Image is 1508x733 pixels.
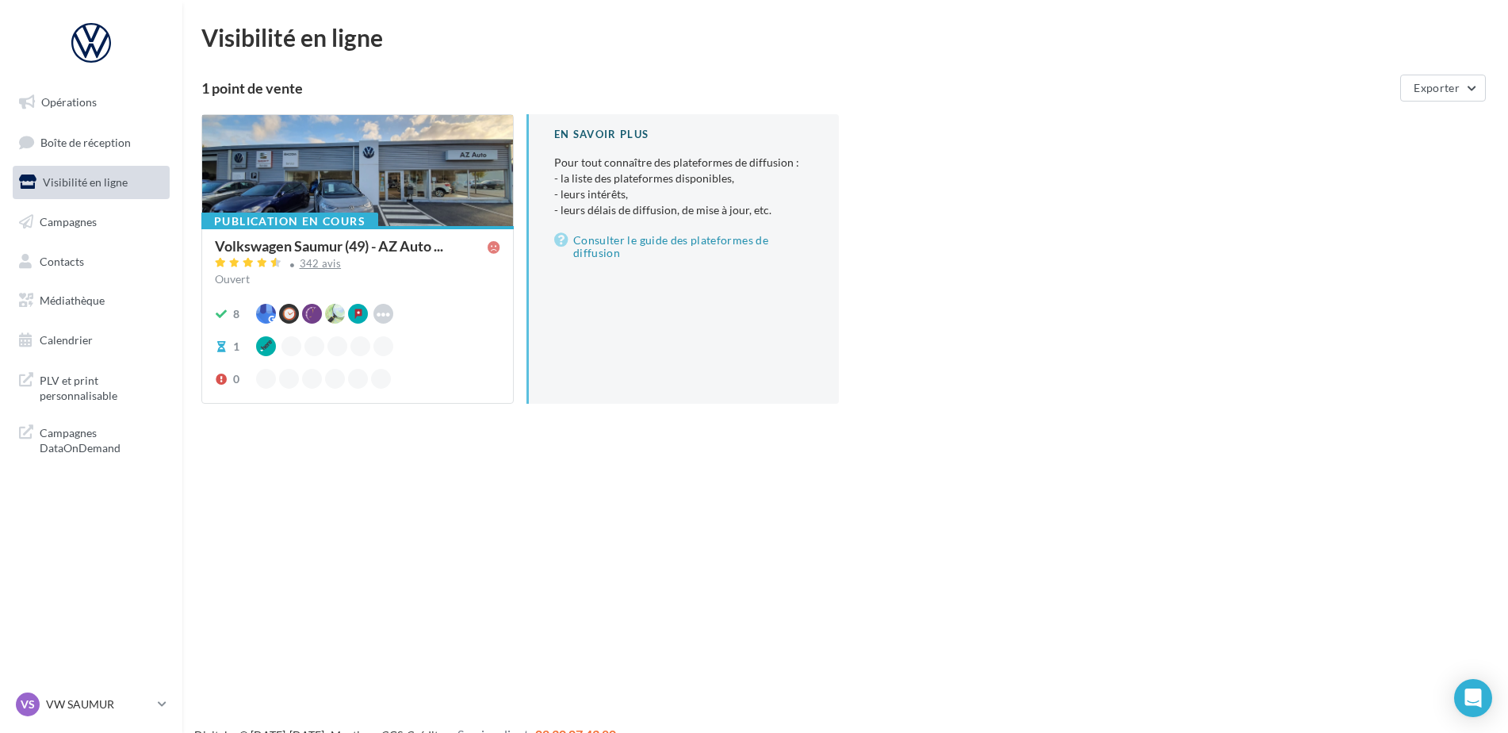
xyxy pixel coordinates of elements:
button: Exporter [1400,75,1486,102]
a: Opérations [10,86,173,119]
p: VW SAUMUR [46,697,151,712]
a: Médiathèque [10,284,173,317]
div: 342 avis [300,259,342,269]
p: Pour tout connaître des plateformes de diffusion : [554,155,813,218]
div: 8 [233,306,239,322]
div: 0 [233,371,239,387]
span: Volkswagen Saumur (49) - AZ Auto ... [215,239,443,253]
div: Visibilité en ligne [201,25,1489,49]
span: Campagnes DataOnDemand [40,422,163,456]
span: Campagnes [40,215,97,228]
a: Calendrier [10,324,173,357]
div: 1 point de vente [201,81,1394,95]
li: - la liste des plateformes disponibles, [554,171,813,186]
span: Médiathèque [40,294,105,307]
li: - leurs délais de diffusion, de mise à jour, etc. [554,202,813,218]
li: - leurs intérêts, [554,186,813,202]
a: Visibilité en ligne [10,166,173,199]
a: Campagnes DataOnDemand [10,416,173,462]
a: PLV et print personnalisable [10,363,173,410]
div: Open Intercom Messenger [1454,679,1492,717]
span: Boîte de réception [40,135,131,148]
span: Calendrier [40,333,93,347]
a: 342 avis [215,255,500,274]
span: VS [21,697,35,712]
span: PLV et print personnalisable [40,370,163,404]
span: Contacts [40,254,84,267]
a: Campagnes [10,205,173,239]
a: Boîte de réception [10,125,173,159]
a: VS VW SAUMUR [13,689,170,720]
span: Opérations [41,95,97,109]
div: En savoir plus [554,127,813,142]
div: Publication en cours [201,213,378,230]
div: 1 [233,339,239,355]
span: Ouvert [215,272,250,286]
span: Exporter [1414,81,1460,94]
span: Visibilité en ligne [43,175,128,189]
a: Consulter le guide des plateformes de diffusion [554,231,813,263]
a: Contacts [10,245,173,278]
